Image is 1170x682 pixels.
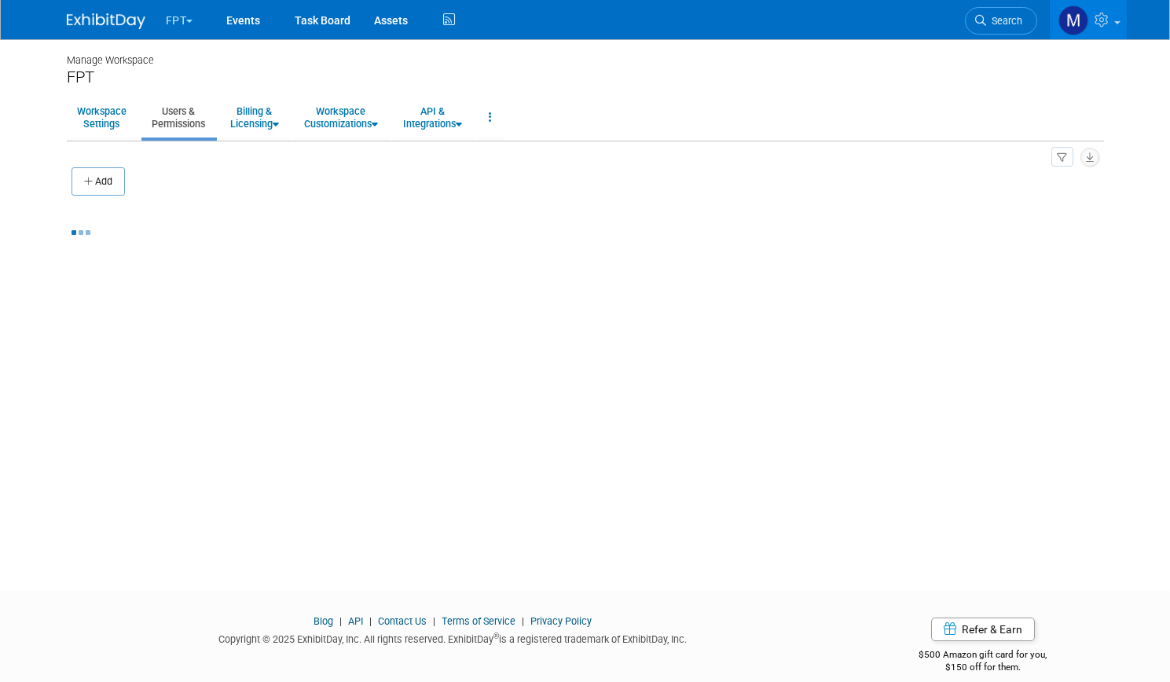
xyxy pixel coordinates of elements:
[67,39,1104,68] div: Manage Workspace
[336,615,346,627] span: |
[378,615,427,627] a: Contact Us
[141,98,215,137] a: Users &Permissions
[986,15,1022,27] span: Search
[72,167,125,196] button: Add
[67,68,1104,87] div: FPT
[965,7,1037,35] a: Search
[429,615,439,627] span: |
[931,618,1035,641] a: Refer & Earn
[365,615,376,627] span: |
[518,615,528,627] span: |
[348,615,363,627] a: API
[862,661,1104,674] div: $150 off for them.
[67,629,839,647] div: Copyright © 2025 ExhibitDay, Inc. All rights reserved. ExhibitDay is a registered trademark of Ex...
[1058,5,1088,35] img: Matt h
[393,98,472,137] a: API &Integrations
[67,13,145,29] img: ExhibitDay
[493,632,499,640] sup: ®
[220,98,289,137] a: Billing &Licensing
[72,230,90,235] img: loading...
[67,98,137,137] a: WorkspaceSettings
[314,615,333,627] a: Blog
[442,615,515,627] a: Terms of Service
[862,638,1104,674] div: $500 Amazon gift card for you,
[530,615,592,627] a: Privacy Policy
[294,98,388,137] a: WorkspaceCustomizations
